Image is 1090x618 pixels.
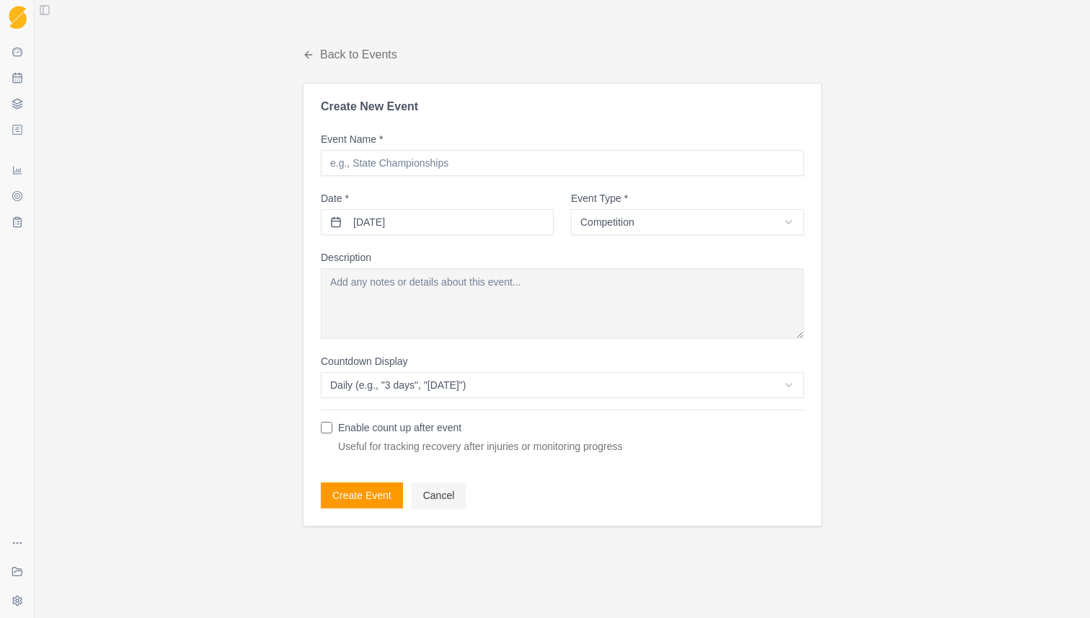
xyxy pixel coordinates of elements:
input: e.g., State Championships [321,150,804,176]
label: Enable count up after event [338,423,461,433]
img: Logo [9,6,27,30]
div: Create New Event [321,101,804,112]
button: [DATE] [321,209,554,235]
p: Useful for tracking recovery after injuries or monitoring progress [338,439,804,454]
a: Logo [6,6,29,29]
label: Event Type * [571,193,804,203]
label: Event Name * [321,134,804,144]
label: Date * [321,193,554,203]
a: Back to Events [303,46,397,63]
button: Cancel [412,482,466,508]
button: Create Event [321,482,403,508]
button: Settings [6,589,29,612]
label: Countdown Display [321,356,804,366]
label: Description [321,252,804,262]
